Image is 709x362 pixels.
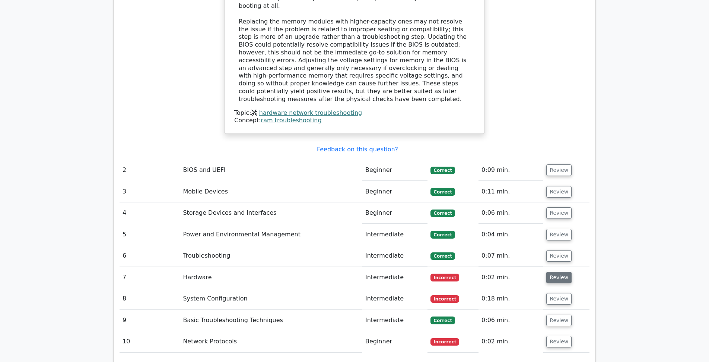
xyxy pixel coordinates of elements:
td: 5 [120,224,180,245]
td: 3 [120,181,180,202]
span: Correct [430,188,455,195]
td: Intermediate [362,310,428,331]
td: Intermediate [362,245,428,267]
td: 0:09 min. [479,160,543,181]
span: Incorrect [430,274,459,281]
td: Troubleshooting [180,245,362,267]
td: 10 [120,331,180,352]
button: Review [546,164,572,176]
td: Beginner [362,331,428,352]
span: Incorrect [430,295,459,303]
span: Correct [430,317,455,324]
td: Hardware [180,267,362,288]
td: Intermediate [362,267,428,288]
a: Feedback on this question? [317,146,398,153]
td: Beginner [362,160,428,181]
td: 4 [120,202,180,224]
td: 2 [120,160,180,181]
td: BIOS and UEFI [180,160,362,181]
td: Beginner [362,181,428,202]
td: 0:04 min. [479,224,543,245]
td: 0:18 min. [479,288,543,309]
td: Basic Troubleshooting Techniques [180,310,362,331]
span: Correct [430,210,455,217]
button: Review [546,336,572,347]
td: Intermediate [362,224,428,245]
td: Beginner [362,202,428,224]
button: Review [546,186,572,198]
a: ram troubleshooting [261,117,322,124]
span: Correct [430,167,455,174]
button: Review [546,207,572,219]
span: Incorrect [430,338,459,346]
td: 6 [120,245,180,267]
td: Network Protocols [180,331,362,352]
td: 8 [120,288,180,309]
td: Intermediate [362,288,428,309]
td: 0:06 min. [479,202,543,224]
td: Power and Environmental Management [180,224,362,245]
td: 0:07 min. [479,245,543,267]
td: Mobile Devices [180,181,362,202]
button: Review [546,229,572,240]
td: 0:11 min. [479,181,543,202]
button: Review [546,315,572,326]
td: 7 [120,267,180,288]
td: 0:02 min. [479,267,543,288]
button: Review [546,272,572,283]
span: Correct [430,252,455,260]
td: System Configuration [180,288,362,309]
button: Review [546,293,572,305]
td: Storage Devices and Interfaces [180,202,362,224]
div: Concept: [234,117,475,125]
td: 0:02 min. [479,331,543,352]
button: Review [546,250,572,262]
span: Correct [430,231,455,238]
a: hardware network troubleshooting [259,109,362,116]
div: Topic: [234,109,475,117]
td: 9 [120,310,180,331]
td: 0:06 min. [479,310,543,331]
